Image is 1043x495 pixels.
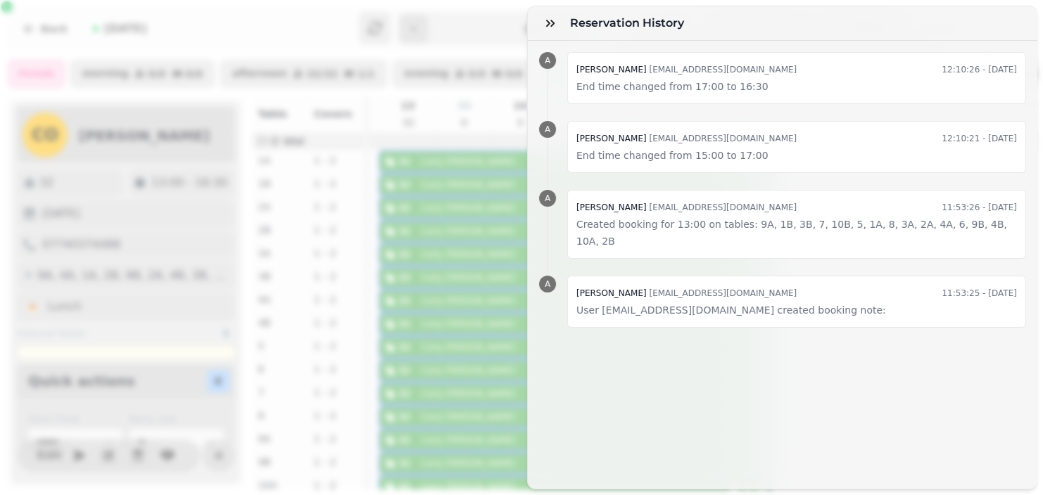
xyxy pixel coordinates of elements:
[545,56,550,65] span: A
[576,61,797,78] div: [EMAIL_ADDRESS][DOMAIN_NAME]
[942,130,1017,147] time: 12:10:21 - [DATE]
[576,134,647,143] span: [PERSON_NAME]
[545,194,550,202] span: A
[576,78,1017,95] p: End time changed from 17:00 to 16:30
[942,199,1017,216] time: 11:53:26 - [DATE]
[545,125,550,134] span: A
[942,61,1017,78] time: 12:10:26 - [DATE]
[576,288,647,298] span: [PERSON_NAME]
[576,147,1017,164] p: End time changed from 15:00 to 17:00
[545,280,550,288] span: A
[576,216,1017,250] p: Created booking for 13:00 on tables: 9A, 1B, 3B, 7, 10B, 5, 1A, 8, 3A, 2A, 4A, 6, 9B, 4B, 10A, 2B
[942,285,1017,302] time: 11:53:25 - [DATE]
[576,285,797,302] div: [EMAIL_ADDRESS][DOMAIN_NAME]
[576,302,1017,319] p: User [EMAIL_ADDRESS][DOMAIN_NAME] created booking note:
[576,202,647,212] span: [PERSON_NAME]
[570,15,690,32] h3: Reservation History
[576,65,647,75] span: [PERSON_NAME]
[576,199,797,216] div: [EMAIL_ADDRESS][DOMAIN_NAME]
[576,130,797,147] div: [EMAIL_ADDRESS][DOMAIN_NAME]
